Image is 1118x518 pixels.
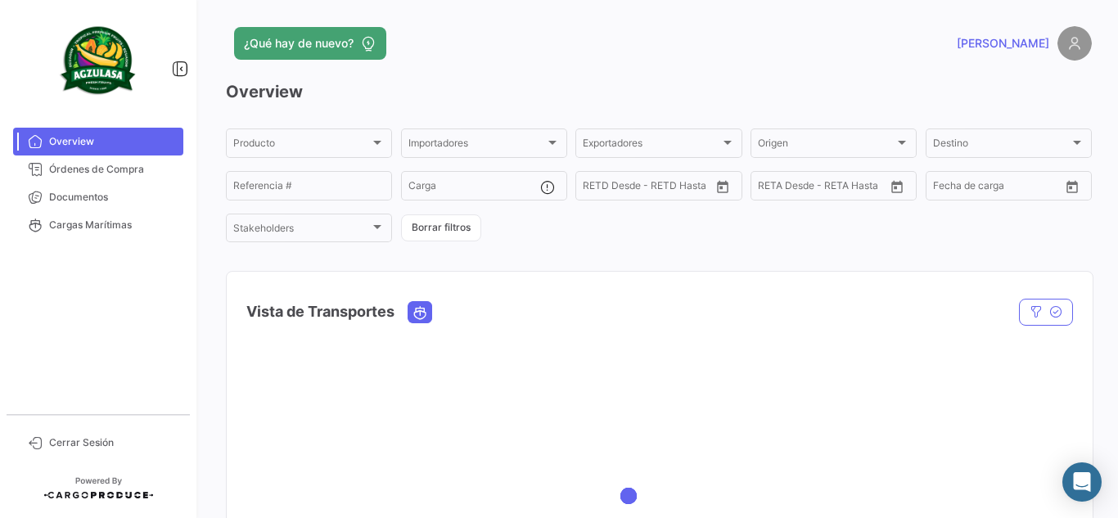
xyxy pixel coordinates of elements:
span: Cerrar Sesión [49,435,177,450]
button: Open calendar [885,174,909,199]
a: Cargas Marítimas [13,211,183,239]
a: Overview [13,128,183,155]
div: Abrir Intercom Messenger [1062,462,1102,502]
a: Documentos [13,183,183,211]
span: Overview [49,134,177,149]
img: agzulasa-logo.png [57,20,139,101]
input: Hasta [974,182,1035,194]
a: Órdenes de Compra [13,155,183,183]
button: Ocean [408,302,431,322]
span: Importadores [408,140,545,151]
span: Stakeholders [233,225,370,236]
input: Desde [758,182,787,194]
h3: Overview [226,80,1092,103]
span: Exportadores [583,140,719,151]
span: Producto [233,140,370,151]
span: ¿Qué hay de nuevo? [244,35,354,52]
span: Documentos [49,190,177,205]
span: Órdenes de Compra [49,162,177,177]
span: Origen [758,140,895,151]
input: Hasta [799,182,859,194]
button: Borrar filtros [401,214,481,241]
button: Open calendar [1060,174,1084,199]
span: Cargas Marítimas [49,218,177,232]
span: [PERSON_NAME] [957,35,1049,52]
button: Open calendar [710,174,735,199]
h4: Vista de Transportes [246,300,394,323]
span: Destino [933,140,1070,151]
input: Desde [583,182,612,194]
input: Hasta [624,182,684,194]
img: placeholder-user.png [1057,26,1092,61]
button: ¿Qué hay de nuevo? [234,27,386,60]
input: Desde [933,182,962,194]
